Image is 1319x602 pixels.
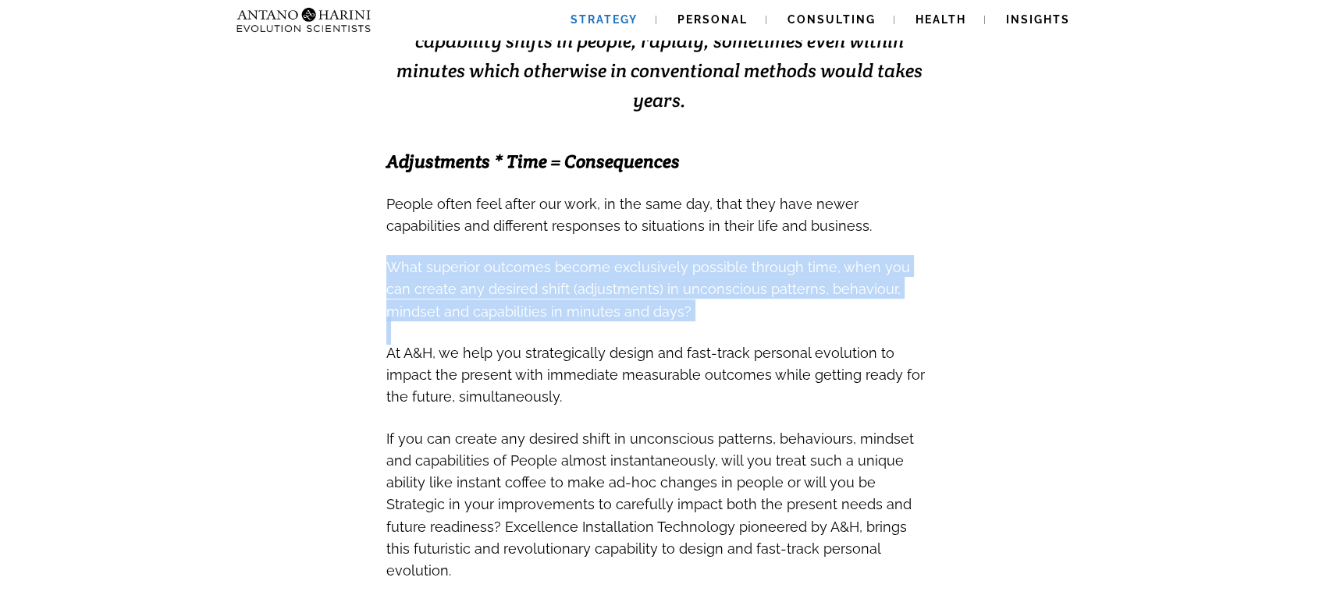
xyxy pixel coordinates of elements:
[386,259,910,319] span: What superior outcomes become exclusively possible through time, when you can create any desired ...
[787,13,876,26] span: Consulting
[571,13,638,26] span: Strategy
[386,430,914,579] span: If you can create any desired shift in unconscious patterns, behaviours, mindset and capabilities...
[386,150,680,173] span: Adjustments * Time = Consequences
[915,13,966,26] span: Health
[677,13,748,26] span: Personal
[386,196,872,234] span: People often feel after our work, in the same day, that they have newer capabilities and differen...
[386,345,925,405] span: At A&H, we help you strategically design and fast-track personal evolution to impact the present ...
[1006,13,1070,26] span: Insights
